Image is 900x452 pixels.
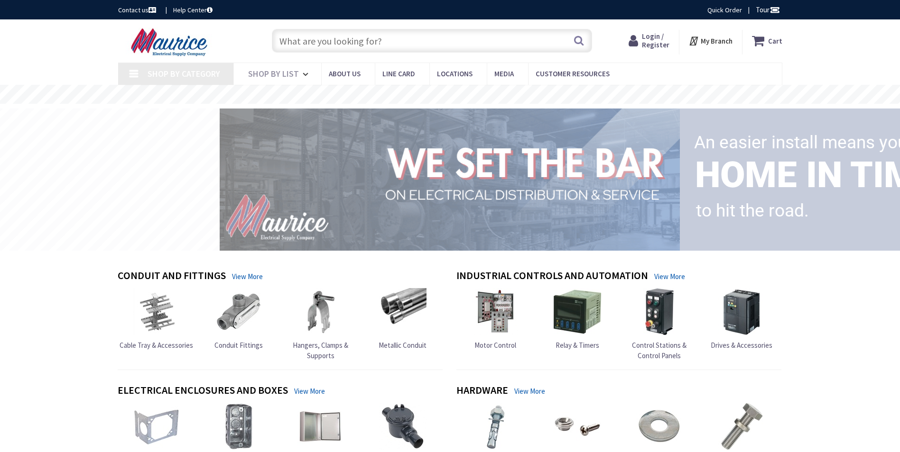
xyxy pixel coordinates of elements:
a: Cart [752,32,782,49]
img: Cable Tray & Accessories [133,288,180,335]
a: Help Center [173,5,213,15]
img: Hangers, Clamps & Supports [297,288,344,335]
img: Enclosures & Cabinets [297,403,344,450]
span: Hangers, Clamps & Supports [293,341,348,360]
input: What are you looking for? [272,29,592,53]
img: Explosion-Proof Boxes & Accessories [379,403,427,450]
a: View More [294,386,325,396]
span: Login / Register [642,32,669,49]
img: 1_1.png [208,106,684,253]
span: Motor Control [474,341,516,350]
strong: Cart [768,32,782,49]
a: Contact us [118,5,158,15]
a: Quick Order [707,5,742,15]
a: Relay & Timers Relay & Timers [554,288,601,350]
img: Nuts & Washer [636,403,683,450]
a: Conduit Fittings Conduit Fittings [214,288,263,350]
span: Cable Tray & Accessories [120,341,193,350]
a: Drives & Accessories Drives & Accessories [711,288,772,350]
h4: Conduit and Fittings [118,270,226,283]
span: Locations [437,69,473,78]
img: Drives & Accessories [718,288,765,335]
a: Motor Control Motor Control [472,288,519,350]
img: Metallic Conduit [379,288,427,335]
rs-layer: Free Same Day Pickup at 15 Locations [364,90,538,100]
a: Login / Register [629,32,669,49]
span: Conduit Fittings [214,341,263,350]
span: Line Card [382,69,415,78]
img: Box Hardware & Accessories [133,403,180,450]
span: Media [494,69,514,78]
rs-layer: to hit the road. [696,194,809,227]
h4: Hardware [456,384,508,398]
a: View More [514,386,545,396]
span: Drives & Accessories [711,341,772,350]
img: Screws & Bolts [718,403,765,450]
img: Anchors [472,403,519,450]
span: Tour [756,5,780,14]
a: Cable Tray & Accessories Cable Tray & Accessories [120,288,193,350]
span: Relay & Timers [556,341,599,350]
a: View More [654,271,685,281]
span: Customer Resources [536,69,610,78]
span: About us [329,69,361,78]
a: View More [232,271,263,281]
span: Shop By Category [148,68,220,79]
strong: My Branch [701,36,733,45]
span: Metallic Conduit [379,341,427,350]
img: Miscellaneous Fastener [554,403,601,450]
img: Device Boxes [215,403,262,450]
img: Maurice Electrical Supply Company [118,27,223,57]
div: My Branch [688,32,733,49]
span: Control Stations & Control Panels [632,341,687,360]
a: Control Stations & Control Panels Control Stations & Control Panels [621,288,698,361]
img: Relay & Timers [554,288,601,335]
span: Shop By List [248,68,299,79]
a: Hangers, Clamps & Supports Hangers, Clamps & Supports [282,288,360,361]
a: Metallic Conduit Metallic Conduit [379,288,427,350]
img: Conduit Fittings [215,288,262,335]
img: Control Stations & Control Panels [636,288,683,335]
h4: Industrial Controls and Automation [456,270,648,283]
img: Motor Control [472,288,519,335]
h4: Electrical Enclosures and Boxes [118,384,288,398]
